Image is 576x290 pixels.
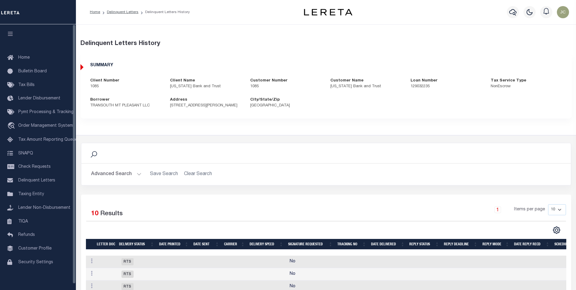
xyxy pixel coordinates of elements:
th: &nbsp; [86,239,94,250]
th: Delivery Status: activate to sort column ascending [117,239,157,250]
th: Date Printed: activate to sort column ascending [157,239,191,250]
img: logo-dark.svg [304,9,353,16]
a: Home [90,10,100,14]
p: 129032235 [411,84,482,90]
td: No [287,256,336,268]
th: Date Sent: activate to sort column ascending [191,239,221,250]
label: Tax Service Type [491,78,526,84]
span: Security Settings [18,260,53,264]
label: Loan Number [411,78,438,84]
span: Items per page [514,206,545,213]
span: SNAPQ [18,151,33,155]
th: Date Reply Recd: activate to sort column ascending [512,239,552,250]
th: Tracking No: activate to sort column ascending [335,239,369,250]
li: Delinquent Letters History [138,9,190,15]
a: 1 [494,206,501,213]
p: 1085 [250,84,321,90]
span: Lender Disbursement [18,96,60,101]
label: Address [170,97,187,103]
h5: SUMMARY [90,63,562,68]
label: City/State/Zip [250,97,280,103]
label: Results [100,209,123,219]
span: Delinquent Letters [18,178,55,183]
span: Pymt Processing & Tracking [18,110,73,114]
th: Date Delivered: activate to sort column ascending [369,239,407,250]
th: Signature Requested: activate to sort column ascending [286,239,335,250]
a: Delinquent Letters [107,10,138,14]
span: Refunds [18,233,35,237]
span: Bulletin Board [18,69,47,74]
span: RTS [121,271,134,278]
th: Reply Deadline: activate to sort column ascending [441,239,480,250]
span: RTS [121,258,134,265]
span: Customer Profile [18,247,52,251]
p: [GEOGRAPHIC_DATA] [250,103,321,109]
label: Client Name [170,78,195,84]
label: Client Number [90,78,119,84]
label: Customer Number [250,78,288,84]
label: Customer Name [330,78,363,84]
td: No [287,268,336,281]
span: Tax Bills [18,83,35,87]
th: Reply Mode: activate to sort column ascending [480,239,512,250]
span: Check Requests [18,165,51,169]
span: 10 [91,211,98,217]
span: Home [18,56,30,60]
th: Reply Status: activate to sort column ascending [407,239,441,250]
span: Tax Amount Reporting Queue [18,138,77,142]
p: TRANSOUTH MT PLEASANT LLC [90,103,161,109]
p: 1085 [90,84,161,90]
p: NonEscrow [491,84,562,90]
th: LETTER DOC [94,239,117,250]
th: Carrier: activate to sort column ascending [222,239,247,250]
div: Delinquent Letters History [80,39,572,48]
img: svg+xml;base64,PHN2ZyB4bWxucz0iaHR0cDovL3d3dy53My5vcmcvMjAwMC9zdmciIHBvaW50ZXItZXZlbnRzPSJub25lIi... [557,6,569,18]
span: Lender Non-Disbursement [18,206,70,210]
span: Order Management System [18,124,73,128]
i: travel_explore [7,122,17,130]
button: Advanced Search [91,168,141,180]
th: Delivery Speed: activate to sort column ascending [247,239,286,250]
label: Borrower [90,97,110,103]
span: TIQA [18,219,28,223]
p: [US_STATE] Bank and Trust [330,84,401,90]
p: [US_STATE] Bank and Trust [170,84,241,90]
p: [STREET_ADDRESS][PERSON_NAME] [170,103,241,109]
span: Taxing Entity [18,192,44,196]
